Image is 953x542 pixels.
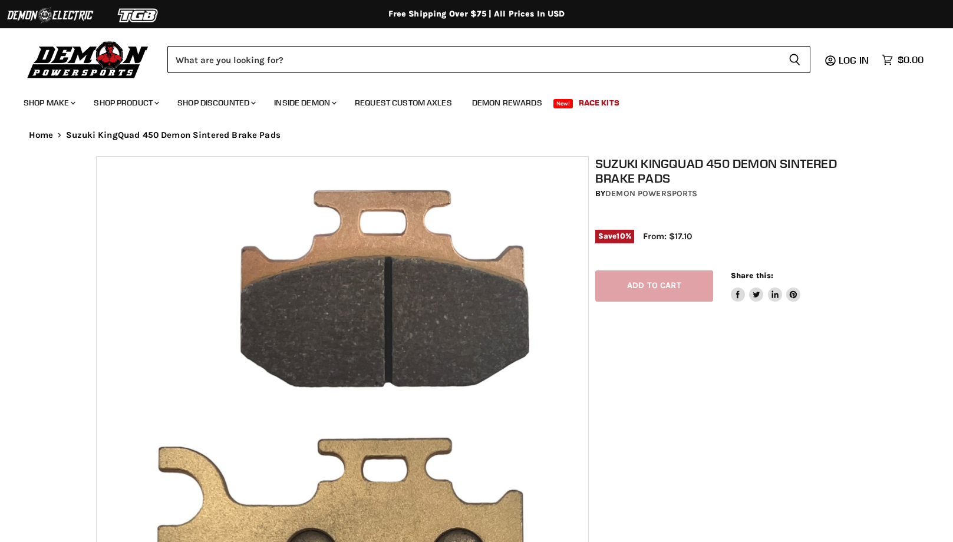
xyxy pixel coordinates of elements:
[876,51,929,68] a: $0.00
[85,91,166,115] a: Shop Product
[167,46,810,73] form: Product
[15,91,83,115] a: Shop Make
[779,46,810,73] button: Search
[24,38,153,80] img: Demon Powersports
[29,130,54,140] a: Home
[898,54,924,65] span: $0.00
[94,4,183,27] img: TGB Logo 2
[553,99,573,108] span: New!
[731,271,773,280] span: Share this:
[463,91,551,115] a: Demon Rewards
[570,91,628,115] a: Race Kits
[731,270,801,302] aside: Share this:
[15,86,921,115] ul: Main menu
[595,230,634,243] span: Save %
[839,54,869,66] span: Log in
[265,91,344,115] a: Inside Demon
[6,4,94,27] img: Demon Electric Logo 2
[595,187,864,200] div: by
[346,91,461,115] a: Request Custom Axles
[643,231,692,242] span: From: $17.10
[833,55,876,65] a: Log in
[616,232,625,240] span: 10
[605,189,697,199] a: Demon Powersports
[169,91,263,115] a: Shop Discounted
[167,46,779,73] input: Search
[5,130,948,140] nav: Breadcrumbs
[5,9,948,19] div: Free Shipping Over $75 | All Prices In USD
[595,156,864,186] h1: Suzuki KingQuad 450 Demon Sintered Brake Pads
[66,130,281,140] span: Suzuki KingQuad 450 Demon Sintered Brake Pads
